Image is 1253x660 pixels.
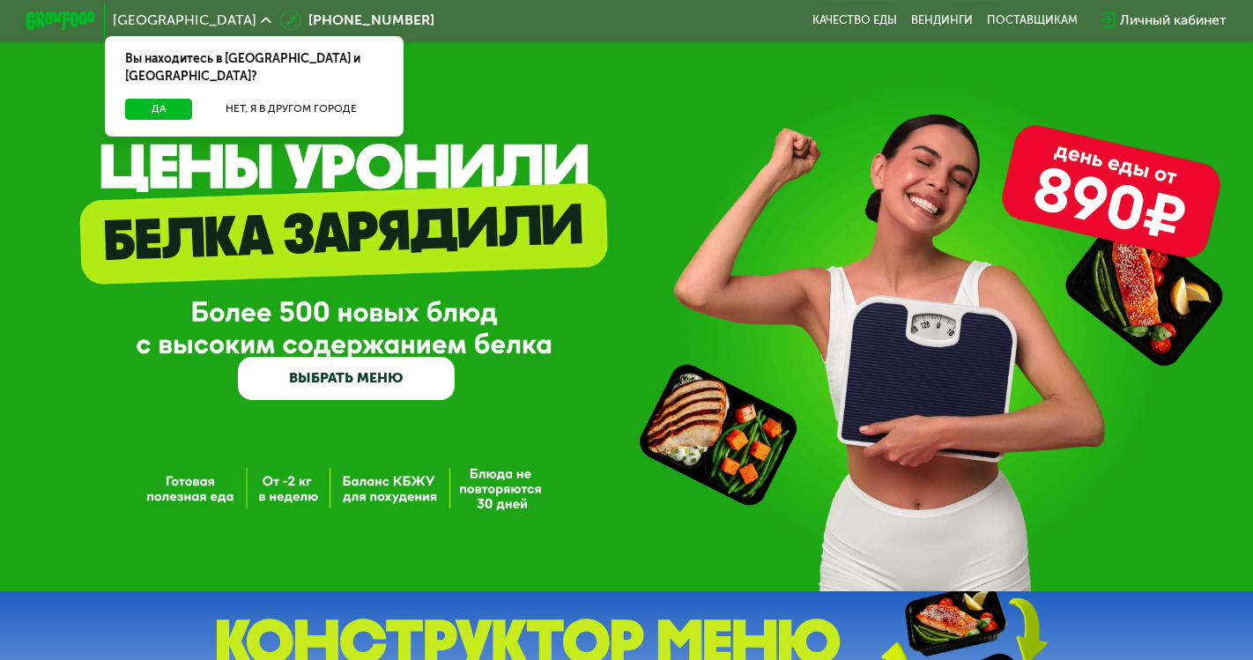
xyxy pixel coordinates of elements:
[1120,10,1227,31] div: Личный кабинет
[125,99,192,120] button: Да
[105,36,404,99] div: Вы находитесь в [GEOGRAPHIC_DATA] и [GEOGRAPHIC_DATA]?
[238,357,455,400] a: ВЫБРАТЬ МЕНЮ
[911,13,973,27] a: Вендинги
[280,10,434,31] a: [PHONE_NUMBER]
[987,13,1078,27] div: поставщикам
[199,99,382,120] button: Нет, я в другом городе
[812,13,897,27] a: Качество еды
[113,13,256,27] span: [GEOGRAPHIC_DATA]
